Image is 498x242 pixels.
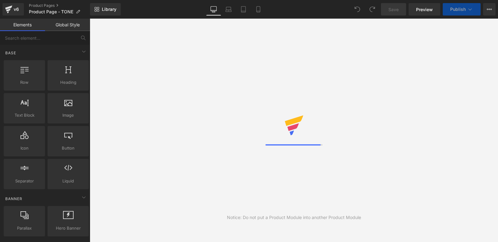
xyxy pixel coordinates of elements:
div: Notice: Do not put a Product Module into another Product Module [227,214,361,221]
span: Preview [416,6,433,13]
div: v6 [12,5,20,13]
span: Separator [6,178,43,184]
span: Image [49,112,87,119]
a: Preview [409,3,440,16]
span: Text Block [6,112,43,119]
span: Product Page - TONE [29,9,73,14]
a: Mobile [251,3,266,16]
a: Global Style [45,19,90,31]
span: Heading [49,79,87,86]
a: New Library [90,3,121,16]
span: Button [49,145,87,151]
a: Product Pages [29,3,90,8]
span: Banner [5,196,23,202]
span: Liquid [49,178,87,184]
span: Base [5,50,17,56]
button: More [483,3,496,16]
span: Row [6,79,43,86]
a: Desktop [206,3,221,16]
a: Tablet [236,3,251,16]
span: Save [388,6,399,13]
span: Parallax [6,225,43,231]
button: Publish [443,3,481,16]
a: v6 [2,3,24,16]
span: Icon [6,145,43,151]
button: Redo [366,3,378,16]
span: Publish [450,7,466,12]
button: Undo [351,3,364,16]
a: Laptop [221,3,236,16]
span: Hero Banner [49,225,87,231]
span: Library [102,7,116,12]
